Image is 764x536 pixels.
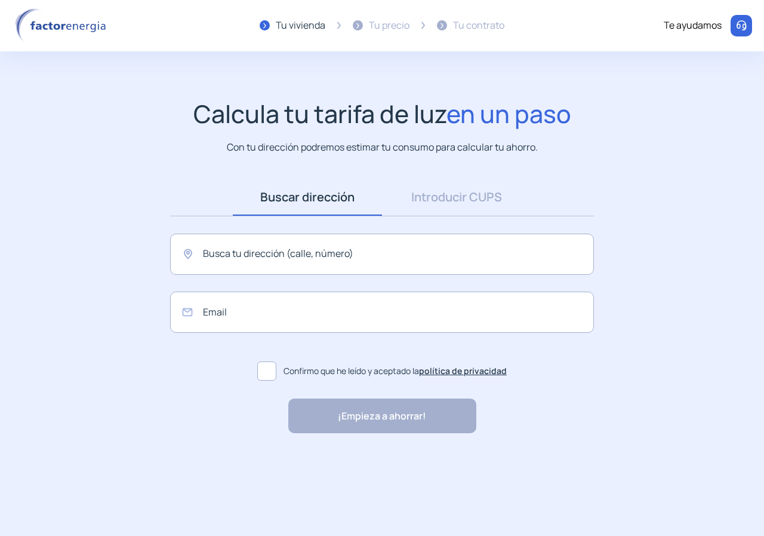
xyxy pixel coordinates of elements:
[419,365,507,376] a: política de privacidad
[369,18,409,33] div: Tu precio
[382,179,531,216] a: Introducir CUPS
[284,365,507,378] span: Confirmo que he leído y aceptado la
[453,18,504,33] div: Tu contrato
[193,99,571,128] h1: Calcula tu tarifa de luz
[233,179,382,216] a: Buscar dirección
[735,20,747,32] img: llamar
[276,18,325,33] div: Tu vivienda
[227,140,538,155] p: Con tu dirección podremos estimar tu consumo para calcular tu ahorro.
[446,97,571,130] span: en un paso
[12,8,113,43] img: logo factor
[664,18,722,33] div: Te ayudamos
